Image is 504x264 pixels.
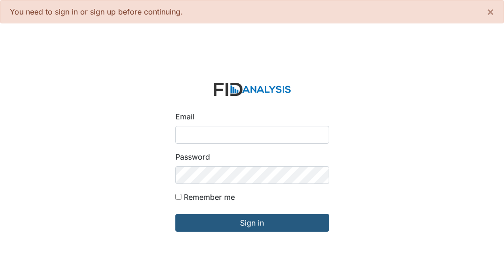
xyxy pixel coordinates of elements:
[175,151,210,162] label: Password
[487,5,494,18] span: ×
[175,214,329,232] input: Sign in
[477,0,504,23] button: ×
[214,83,291,96] img: logo-2fc8c6e3336f68795322cb6e9a2b9007179b544421de10c17bdaae8622450297.svg
[175,111,195,122] label: Email
[184,191,235,203] label: Remember me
